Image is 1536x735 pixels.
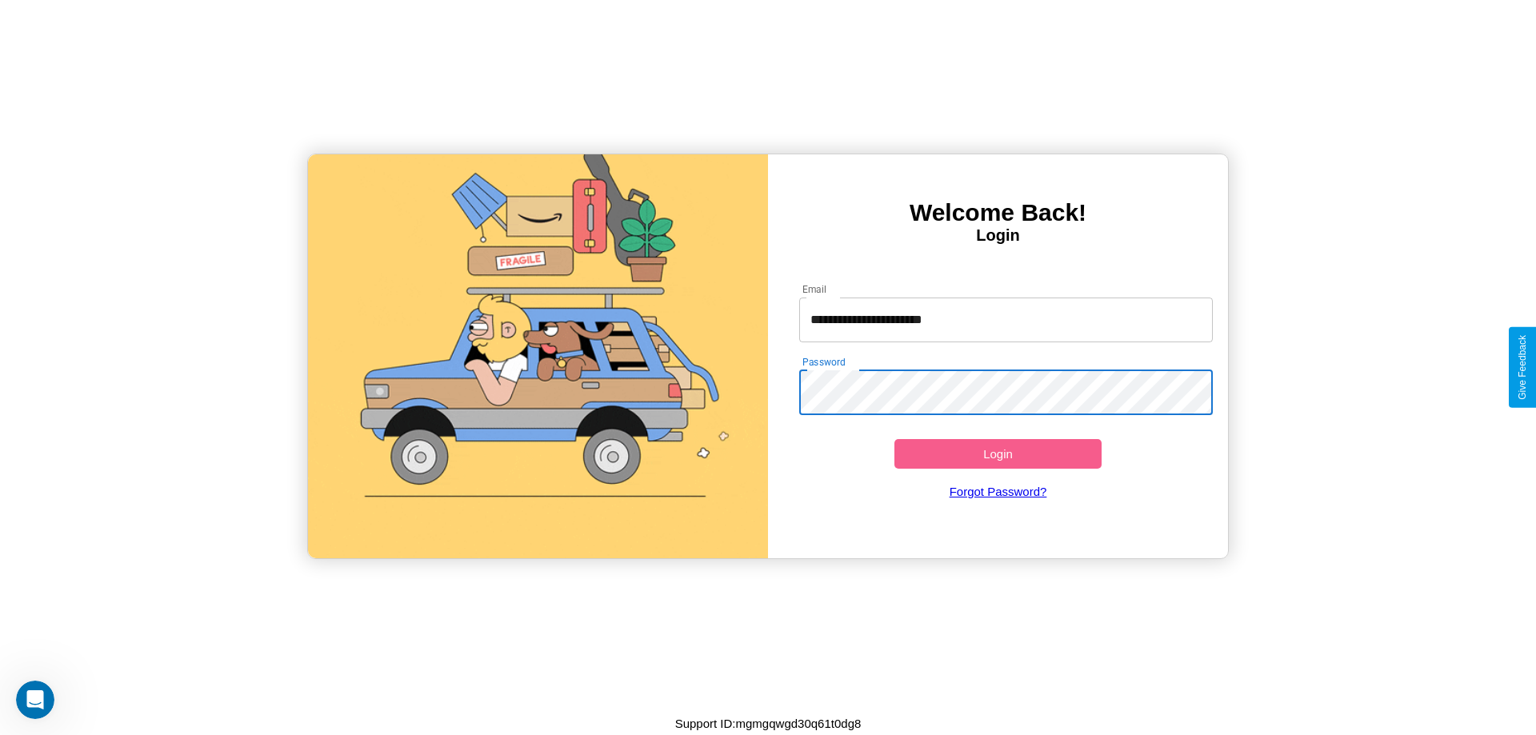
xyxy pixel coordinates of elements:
[802,355,845,369] label: Password
[768,199,1228,226] h3: Welcome Back!
[802,282,827,296] label: Email
[768,226,1228,245] h4: Login
[675,713,862,734] p: Support ID: mgmgqwgd30q61t0dg8
[16,681,54,719] iframe: Intercom live chat
[308,154,768,558] img: gif
[1517,335,1528,400] div: Give Feedback
[791,469,1206,514] a: Forgot Password?
[894,439,1102,469] button: Login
